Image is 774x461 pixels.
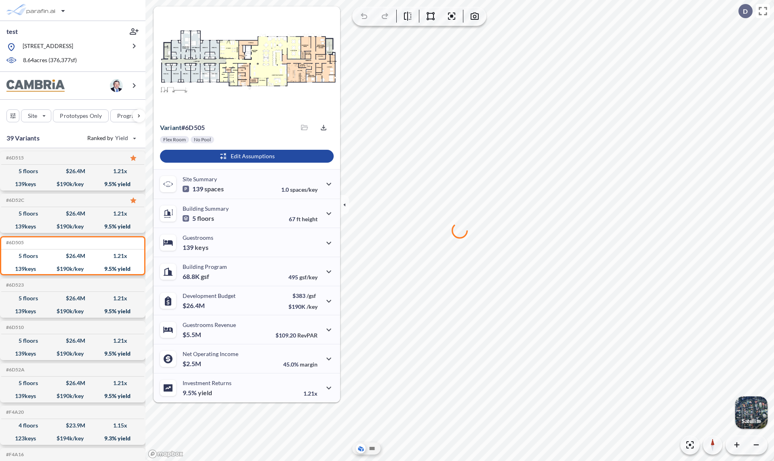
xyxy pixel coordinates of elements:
[183,350,238,357] p: Net Operating Income
[4,409,24,415] h5: Click to copy the code
[289,216,318,222] p: 67
[283,361,318,368] p: 45.0%
[198,389,212,397] span: yield
[288,274,318,281] p: 495
[163,136,186,143] p: Flex Room
[183,176,217,182] p: Site Summary
[53,109,109,122] button: Prototypes Only
[117,112,140,120] p: Program
[4,240,24,245] h5: Click to copy the code
[303,390,318,397] p: 1.21x
[299,274,318,281] span: gsf/key
[23,56,77,65] p: 8.64 acres ( 376,377 sf)
[183,321,236,328] p: Guestrooms Revenue
[110,79,123,92] img: user logo
[4,155,24,161] h5: Click to copy the code
[742,418,761,424] p: Satellite
[60,112,102,120] p: Prototypes Only
[197,214,214,222] span: floors
[4,325,24,330] h5: Click to copy the code
[4,197,24,203] h5: Click to copy the code
[367,444,377,453] button: Site Plan
[300,361,318,368] span: margin
[160,150,334,163] button: Edit Assumptions
[115,134,128,142] span: Yield
[183,185,224,193] p: 139
[183,360,202,368] p: $2.5M
[160,124,205,132] p: # 6d505
[28,112,37,120] p: Site
[148,449,183,459] a: Mapbox homepage
[183,302,206,310] p: $26.4M
[302,216,318,222] span: height
[735,396,768,429] img: Switcher Image
[735,396,768,429] button: Switcher ImageSatellite
[23,42,73,52] p: [STREET_ADDRESS]
[201,272,209,281] span: gsf
[288,303,318,310] p: $190K
[194,136,211,143] p: No Pool
[183,272,209,281] p: 68.8K
[231,152,275,160] p: Edit Assumptions
[183,292,236,299] p: Development Budget
[204,185,224,193] span: spaces
[356,444,366,453] button: Aerial View
[276,332,318,339] p: $109.20
[6,80,65,92] img: BrandImage
[183,243,208,251] p: 139
[183,389,212,397] p: 9.5%
[307,292,316,299] span: /gsf
[195,243,208,251] span: keys
[183,379,231,386] p: Investment Returns
[281,186,318,193] p: 1.0
[4,367,25,373] h5: Click to copy the code
[160,124,181,131] span: Variant
[743,8,748,15] p: D
[4,282,24,288] h5: Click to copy the code
[297,332,318,339] span: RevPAR
[183,234,213,241] p: Guestrooms
[6,133,40,143] p: 39 Variants
[183,331,202,339] p: $5.5M
[81,132,141,145] button: Ranked by Yield
[21,109,51,122] button: Site
[307,303,318,310] span: /key
[4,452,24,457] h5: Click to copy the code
[6,27,18,36] p: test
[183,205,229,212] p: Building Summary
[290,186,318,193] span: spaces/key
[288,292,318,299] p: $383
[183,214,214,222] p: 5
[297,216,301,222] span: ft
[110,109,154,122] button: Program
[183,263,227,270] p: Building Program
